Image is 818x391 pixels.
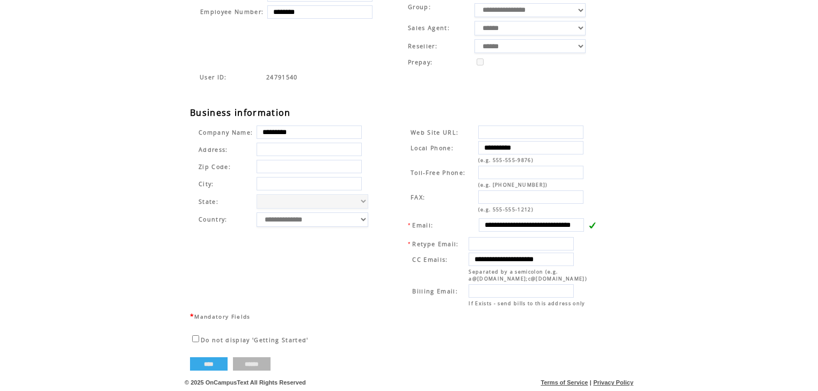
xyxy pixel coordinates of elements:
[412,256,448,263] span: CC Emails:
[408,3,431,11] span: Group:
[201,336,309,344] span: Do not display 'Getting Started'
[408,58,433,66] span: Prepay:
[408,24,450,32] span: Sales Agent:
[411,194,425,201] span: FAX:
[199,180,214,188] span: City:
[412,222,433,229] span: Email:
[199,129,253,136] span: Company Name:
[266,73,298,81] span: Indicates the agent code for sign up page with sales agent or reseller tracking code
[200,73,227,81] span: Indicates the agent code for sign up page with sales agent or reseller tracking code
[408,42,437,50] span: Reseller:
[593,379,633,386] a: Privacy Policy
[199,198,253,205] span: State:
[199,146,228,153] span: Address:
[199,163,231,171] span: Zip Code:
[469,268,587,282] span: Separated by a semicolon (e.g. a@[DOMAIN_NAME];c@[DOMAIN_NAME])
[190,107,291,119] span: Business information
[185,379,306,386] span: © 2025 OnCampusText All Rights Reserved
[541,379,588,386] a: Terms of Service
[411,129,458,136] span: Web Site URL:
[194,313,250,320] span: Mandatory Fields
[478,181,548,188] span: (e.g. [PHONE_NUMBER])
[478,157,534,164] span: (e.g. 555-555-9876)
[469,300,585,307] span: If Exists - send bills to this address only
[412,240,458,248] span: Retype Email:
[199,216,228,223] span: Country:
[588,222,596,229] img: v.gif
[412,287,458,295] span: Billing Email:
[200,8,264,16] span: Employee Number:
[411,144,454,152] span: Local Phone:
[478,206,534,213] span: (e.g. 555-555-1212)
[411,169,465,176] span: Toll-Free Phone:
[590,379,591,386] span: |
